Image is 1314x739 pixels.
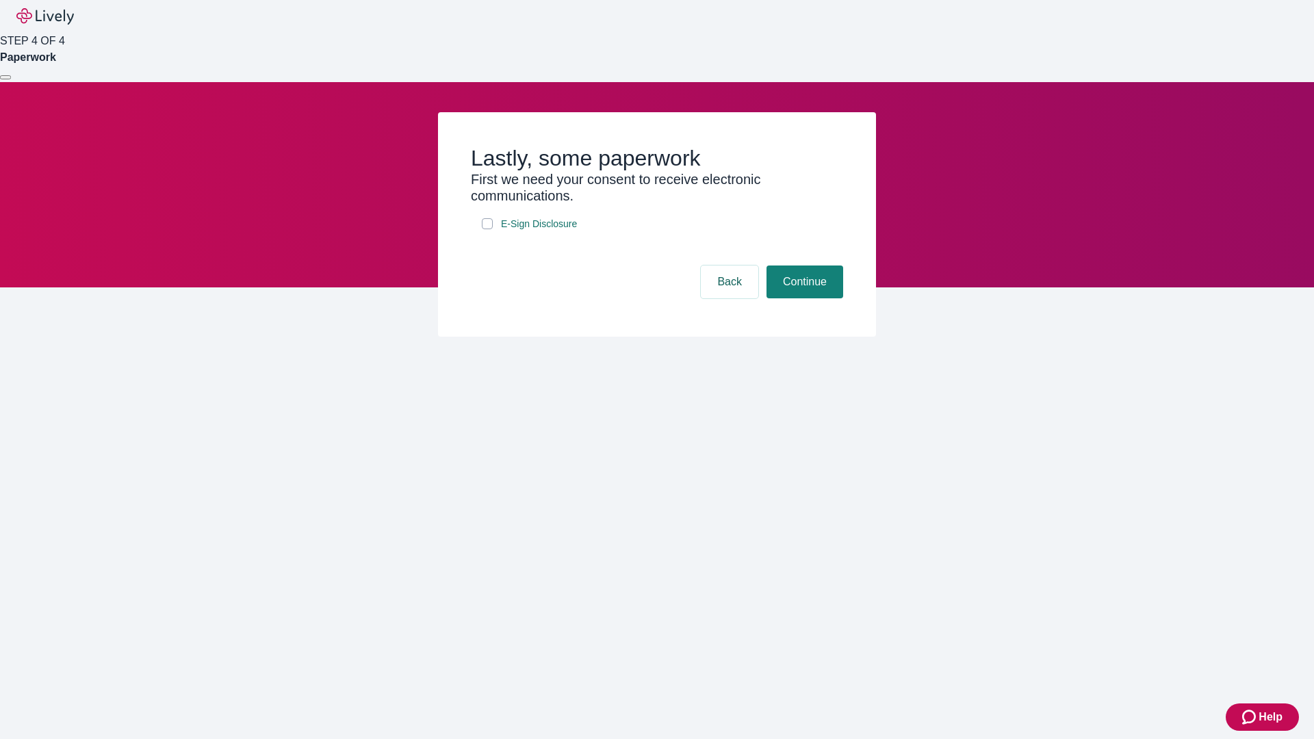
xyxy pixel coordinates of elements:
a: e-sign disclosure document [498,216,580,233]
button: Zendesk support iconHelp [1226,703,1299,731]
button: Back [701,265,758,298]
button: Continue [766,265,843,298]
span: Help [1259,709,1283,725]
h2: Lastly, some paperwork [471,145,843,171]
span: E-Sign Disclosure [501,217,577,231]
img: Lively [16,8,74,25]
svg: Zendesk support icon [1242,709,1259,725]
h3: First we need your consent to receive electronic communications. [471,171,843,204]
